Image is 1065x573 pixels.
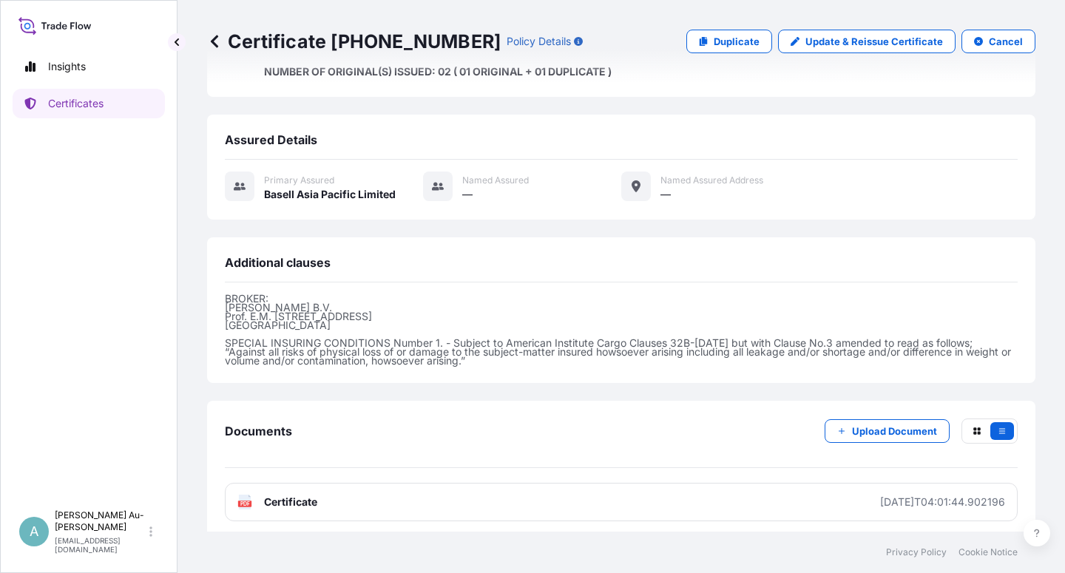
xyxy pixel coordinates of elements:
span: — [462,187,473,202]
p: [PERSON_NAME] Au-[PERSON_NAME] [55,509,146,533]
a: Duplicate [686,30,772,53]
a: PDFCertificate[DATE]T04:01:44.902196 [225,483,1018,521]
a: Update & Reissue Certificate [778,30,956,53]
p: Insights [48,59,86,74]
button: Upload Document [825,419,950,443]
p: Duplicate [714,34,760,49]
p: [EMAIL_ADDRESS][DOMAIN_NAME] [55,536,146,554]
p: Policy Details [507,34,571,49]
a: Certificates [13,89,165,118]
span: Basell Asia Pacific Limited [264,187,396,202]
p: Cancel [989,34,1023,49]
p: Upload Document [852,424,937,438]
p: Update & Reissue Certificate [805,34,943,49]
a: Privacy Policy [886,546,947,558]
span: Primary assured [264,174,334,186]
span: Additional clauses [225,255,331,270]
span: A [30,524,38,539]
p: Certificate [PHONE_NUMBER] [207,30,501,53]
p: BROKER: [PERSON_NAME] B.V. Prof. E.M. [STREET_ADDRESS] [GEOGRAPHIC_DATA] SPECIAL INSURING CONDITI... [225,294,1018,365]
span: Assured Details [225,132,317,147]
text: PDF [240,501,250,506]
p: Certificates [48,96,104,111]
span: Named Assured [462,174,529,186]
span: Documents [225,424,292,438]
a: Cookie Notice [958,546,1018,558]
span: — [660,187,671,202]
button: Cancel [961,30,1035,53]
div: [DATE]T04:01:44.902196 [880,495,1005,509]
span: Certificate [264,495,317,509]
span: Named Assured Address [660,174,763,186]
a: Insights [13,52,165,81]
